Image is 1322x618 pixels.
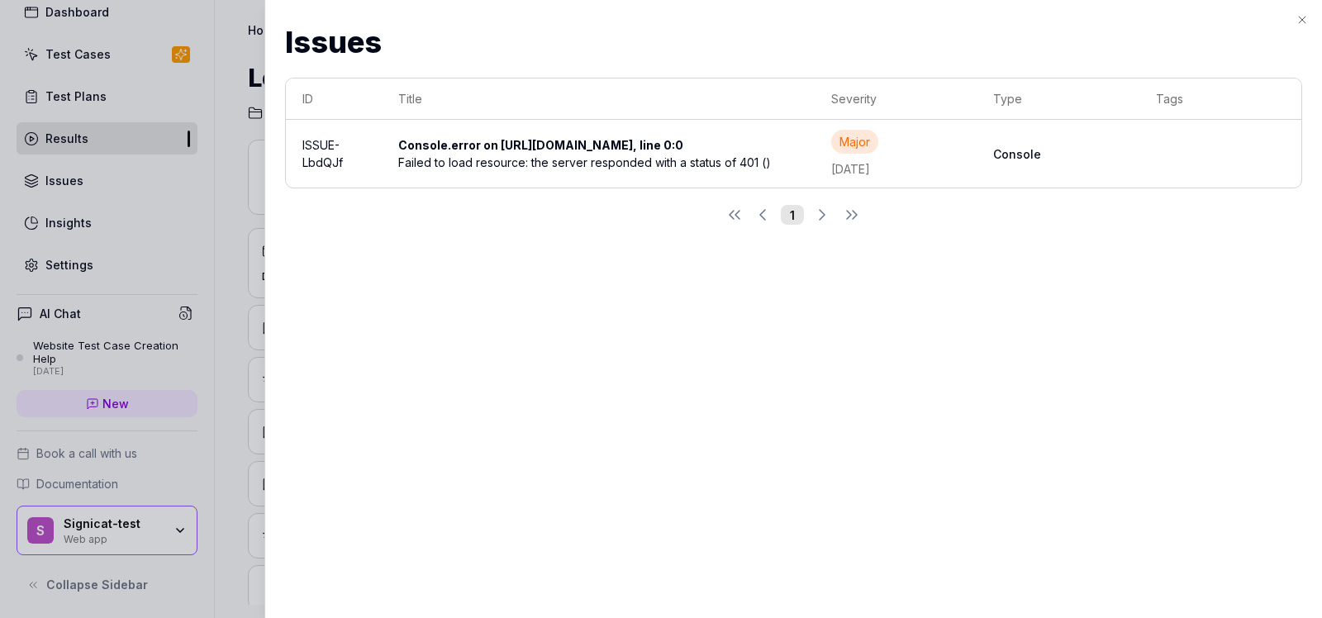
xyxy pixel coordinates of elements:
th: Type [977,78,1139,120]
h2: Issues [285,20,1302,64]
div: Console.error on [URL][DOMAIN_NAME], line 0:0 [398,136,697,154]
div: Failed to load resource: the server responded with a status of 401 () [398,154,798,171]
th: ID [286,78,382,120]
b: Console [993,145,1122,163]
time: [DATE] [831,162,870,176]
th: Tags [1139,78,1301,120]
th: Title [382,78,815,120]
div: Major [831,130,878,154]
th: Severity [815,78,977,120]
button: 1 [781,205,804,225]
a: ISSUE-LbdQJf [302,138,343,169]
